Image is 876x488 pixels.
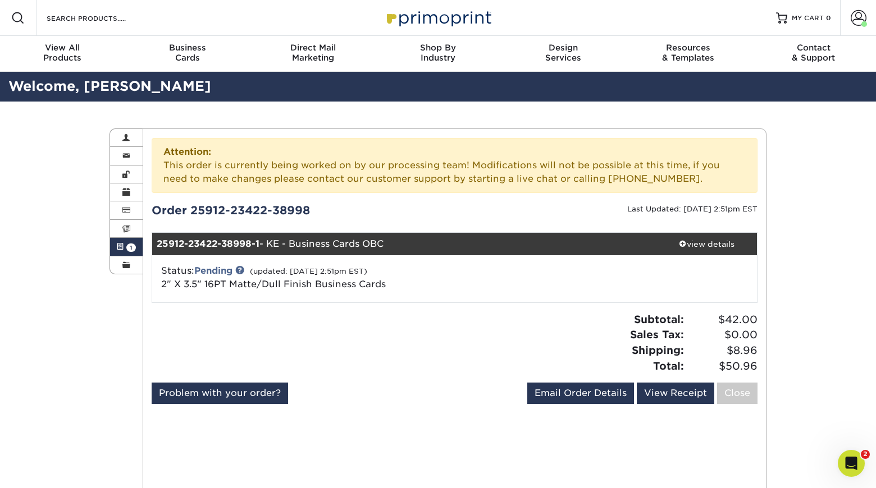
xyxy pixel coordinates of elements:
span: $8.96 [687,343,758,358]
a: Contact& Support [751,36,876,72]
strong: Attention: [163,146,211,157]
span: MY CART [792,13,824,23]
div: & Templates [626,43,751,63]
a: Pending [194,265,232,276]
iframe: Intercom live chat [838,450,865,477]
a: DesignServices [500,36,626,72]
div: Services [500,43,626,63]
a: Resources& Templates [626,36,751,72]
span: 1 [126,243,136,252]
strong: Sales Tax: [630,328,684,340]
div: Order 25912-23422-38998 [143,202,455,219]
a: Problem with your order? [152,383,288,404]
strong: Total: [653,360,684,372]
a: view details [656,233,757,255]
img: Primoprint [382,6,494,30]
span: 0 [826,14,831,22]
a: 2" X 3.5" 16PT Matte/Dull Finish Business Cards [161,279,386,289]
div: Cards [125,43,250,63]
input: SEARCH PRODUCTS..... [45,11,155,25]
a: View Receipt [637,383,714,404]
span: Direct Mail [250,43,376,53]
span: $0.00 [687,327,758,343]
a: Direct MailMarketing [250,36,376,72]
span: Business [125,43,250,53]
span: Resources [626,43,751,53]
a: Email Order Details [527,383,634,404]
a: Close [717,383,758,404]
div: This order is currently being worked on by our processing team! Modifications will not be possibl... [152,138,758,193]
span: $50.96 [687,358,758,374]
span: Shop By [376,43,501,53]
div: Marketing [250,43,376,63]
div: Status: [153,264,555,291]
a: BusinessCards [125,36,250,72]
a: 1 [110,238,143,256]
strong: Shipping: [632,344,684,356]
strong: 25912-23422-38998-1 [157,238,259,249]
div: view details [656,238,757,250]
div: & Support [751,43,876,63]
div: Industry [376,43,501,63]
span: Design [500,43,626,53]
strong: Subtotal: [634,313,684,325]
small: Last Updated: [DATE] 2:51pm EST [627,205,758,213]
span: 2 [861,450,870,459]
small: (updated: [DATE] 2:51pm EST) [250,267,367,275]
div: - KE - Business Cards OBC [152,233,656,255]
span: Contact [751,43,876,53]
a: Shop ByIndustry [376,36,501,72]
span: $42.00 [687,312,758,328]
